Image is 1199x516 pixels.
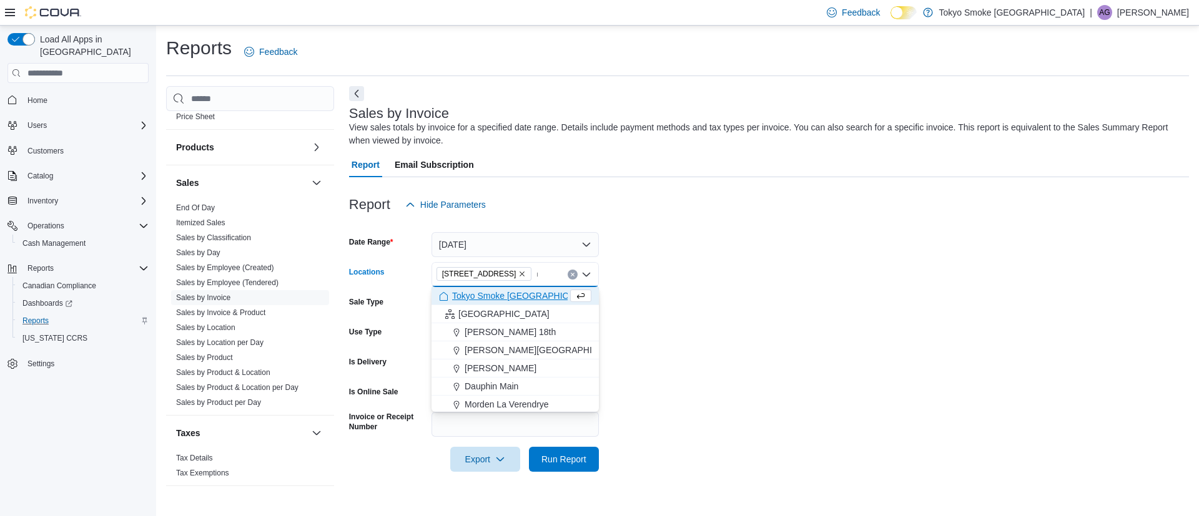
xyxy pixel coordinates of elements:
[176,263,274,273] span: Sales by Employee (Created)
[27,196,58,206] span: Inventory
[437,267,532,281] span: 450 Yonge St
[176,293,230,302] a: Sales by Invoice
[2,260,154,277] button: Reports
[465,344,628,356] span: [PERSON_NAME][GEOGRAPHIC_DATA]
[166,36,232,61] h1: Reports
[2,117,154,134] button: Users
[176,177,199,189] h3: Sales
[176,233,251,243] span: Sales by Classification
[7,85,149,405] nav: Complex example
[259,46,297,58] span: Feedback
[176,248,220,258] span: Sales by Day
[432,305,599,323] button: [GEOGRAPHIC_DATA]
[395,152,474,177] span: Email Subscription
[176,338,264,347] a: Sales by Location per Day
[458,308,550,320] span: [GEOGRAPHIC_DATA]
[2,217,154,235] button: Operations
[176,218,225,228] span: Itemized Sales
[12,295,154,312] a: Dashboards
[349,297,383,307] label: Sale Type
[452,290,598,302] span: Tokyo Smoke [GEOGRAPHIC_DATA]
[22,93,52,108] a: Home
[27,146,64,156] span: Customers
[166,109,334,129] div: Pricing
[432,323,599,341] button: [PERSON_NAME] 18th
[568,270,578,280] button: Clear input
[176,368,270,377] a: Sales by Product & Location
[22,261,59,276] button: Reports
[17,313,149,328] span: Reports
[22,193,149,208] span: Inventory
[176,468,229,478] span: Tax Exemptions
[442,268,516,280] span: [STREET_ADDRESS]
[432,396,599,414] button: Morden La Verendrye
[176,278,279,288] span: Sales by Employee (Tendered)
[349,237,393,247] label: Date Range
[176,323,235,332] a: Sales by Location
[166,450,334,485] div: Taxes
[176,323,235,333] span: Sales by Location
[12,329,154,347] button: [US_STATE] CCRS
[1117,5,1189,20] p: [PERSON_NAME]
[176,427,200,439] h3: Taxes
[432,287,599,305] button: Tokyo Smoke [GEOGRAPHIC_DATA]
[27,221,64,231] span: Operations
[529,447,599,472] button: Run Report
[176,233,251,242] a: Sales by Classification
[176,397,261,407] span: Sales by Product per Day
[22,92,149,107] span: Home
[176,141,214,153] h3: Products
[891,19,891,20] span: Dark Mode
[176,141,307,153] button: Products
[17,236,91,251] a: Cash Management
[450,447,520,472] button: Export
[22,168,149,183] span: Catalog
[176,308,265,318] span: Sales by Invoice & Product
[176,218,225,227] a: Itemized Sales
[27,120,47,130] span: Users
[176,278,279,287] a: Sales by Employee (Tendered)
[309,175,324,190] button: Sales
[176,112,215,121] a: Price Sheet
[25,6,81,19] img: Cova
[465,326,556,338] span: [PERSON_NAME] 18th
[22,333,87,343] span: [US_STATE] CCRS
[176,353,233,363] span: Sales by Product
[349,267,385,277] label: Locations
[176,368,270,377] span: Sales by Product & Location
[22,118,149,133] span: Users
[581,270,591,280] button: Close list of options
[22,218,69,233] button: Operations
[176,398,261,407] a: Sales by Product per Day
[2,167,154,185] button: Catalog
[465,398,549,411] span: Morden La Verendrye
[17,296,149,311] span: Dashboards
[22,143,149,158] span: Customers
[176,338,264,348] span: Sales by Location per Day
[349,327,382,337] label: Use Type
[176,203,215,212] a: End Of Day
[12,312,154,329] button: Reports
[2,192,154,210] button: Inventory
[176,382,299,392] span: Sales by Product & Location per Day
[465,362,536,374] span: [PERSON_NAME]
[1097,5,1112,20] div: Andrea Geater
[239,39,302,64] a: Feedback
[842,6,880,19] span: Feedback
[17,313,54,328] a: Reports
[176,293,230,303] span: Sales by Invoice
[541,453,586,465] span: Run Report
[1090,5,1092,20] p: |
[166,200,334,415] div: Sales
[432,341,599,359] button: [PERSON_NAME][GEOGRAPHIC_DATA]
[432,377,599,396] button: Dauphin Main
[432,232,599,257] button: [DATE]
[309,140,324,155] button: Products
[17,278,101,293] a: Canadian Compliance
[349,387,398,397] label: Is Online Sale
[27,171,53,181] span: Catalog
[939,5,1085,20] p: Tokyo Smoke [GEOGRAPHIC_DATA]
[22,298,72,308] span: Dashboards
[176,177,307,189] button: Sales
[27,95,47,105] span: Home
